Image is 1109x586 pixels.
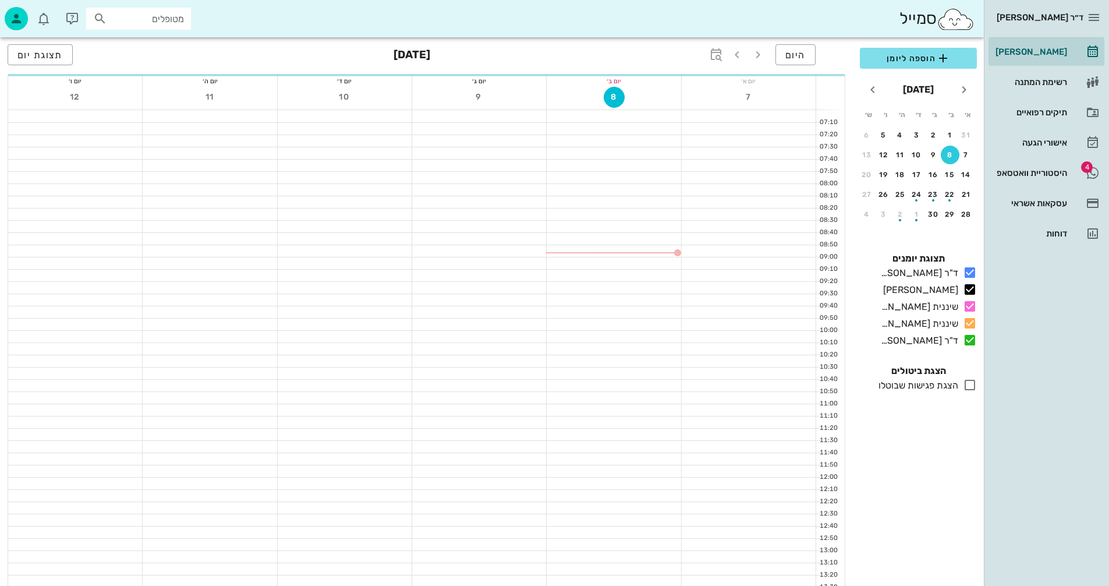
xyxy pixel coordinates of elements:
[200,92,221,102] span: 11
[891,205,909,224] button: 2
[816,264,840,274] div: 09:10
[816,338,840,348] div: 10:10
[785,50,806,61] span: היום
[816,558,840,568] div: 13:10
[816,228,840,238] div: 08:40
[816,118,840,128] div: 07:10
[993,47,1067,57] div: [PERSON_NAME]
[858,171,876,179] div: 20
[908,171,926,179] div: 17
[941,210,959,218] div: 29
[891,146,909,164] button: 11
[988,98,1104,126] a: תיקים רפואיים
[891,131,909,139] div: 4
[816,387,840,397] div: 10:50
[954,79,975,100] button: חודש שעבר
[874,146,893,164] button: 12
[65,92,86,102] span: 12
[891,185,909,204] button: 25
[877,105,892,125] th: ו׳
[17,50,63,61] span: תצוגת יום
[874,131,893,139] div: 5
[874,185,893,204] button: 26
[924,185,943,204] button: 23
[957,210,976,218] div: 28
[899,6,975,31] div: סמייל
[861,105,876,125] th: ש׳
[858,126,876,144] button: 6
[993,168,1067,178] div: היסטוריית וואטסאפ
[874,126,893,144] button: 5
[957,205,976,224] button: 28
[908,146,926,164] button: 10
[898,78,938,101] button: [DATE]
[988,129,1104,157] a: אישורי הגעה
[816,399,840,409] div: 11:00
[988,159,1104,187] a: תגהיסטוריית וואטסאפ
[394,44,430,68] h3: [DATE]
[957,165,976,184] button: 14
[65,87,86,108] button: 12
[816,509,840,519] div: 12:30
[908,190,926,199] div: 24
[876,334,958,348] div: ד"ר [PERSON_NAME]
[738,92,759,102] span: 7
[816,277,840,287] div: 09:20
[924,205,943,224] button: 30
[941,146,959,164] button: 8
[816,497,840,507] div: 12:20
[816,448,840,458] div: 11:40
[816,240,840,250] div: 08:50
[816,472,840,482] div: 12:00
[891,126,909,144] button: 4
[816,375,840,384] div: 10:40
[941,131,959,139] div: 1
[941,205,959,224] button: 29
[874,165,893,184] button: 19
[8,44,73,65] button: תצוגת יום
[775,44,816,65] button: היום
[993,229,1067,238] div: דוחות
[858,151,876,159] div: 13
[816,252,840,262] div: 09:00
[891,190,909,199] div: 25
[816,460,840,470] div: 11:50
[924,126,943,144] button: 2
[858,210,876,218] div: 4
[957,126,976,144] button: 31
[469,87,490,108] button: 9
[878,283,958,297] div: [PERSON_NAME]
[876,266,958,280] div: ד"ר [PERSON_NAME]
[876,317,958,331] div: שיננית [PERSON_NAME]
[334,92,355,102] span: 10
[957,190,976,199] div: 21
[738,87,759,108] button: 7
[874,190,893,199] div: 26
[858,131,876,139] div: 6
[988,220,1104,248] a: דוחות
[894,105,909,125] th: ה׳
[891,171,909,179] div: 18
[908,126,926,144] button: 3
[910,105,926,125] th: ד׳
[816,191,840,201] div: 08:10
[874,151,893,159] div: 12
[858,190,876,199] div: 27
[412,75,546,87] div: יום ג׳
[858,205,876,224] button: 4
[944,105,959,125] th: ב׳
[816,423,840,433] div: 11:20
[816,326,840,336] div: 10:00
[937,8,975,31] img: SmileCloud logo
[334,87,355,108] button: 10
[988,189,1104,217] a: עסקאות אשראי
[860,252,977,266] h4: תצוגת יומנים
[988,38,1104,66] a: [PERSON_NAME]
[860,364,977,378] h4: הצגת ביטולים
[993,77,1067,87] div: רשימת המתנה
[908,205,926,224] button: 1
[816,313,840,323] div: 09:50
[957,146,976,164] button: 7
[941,171,959,179] div: 15
[941,126,959,144] button: 1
